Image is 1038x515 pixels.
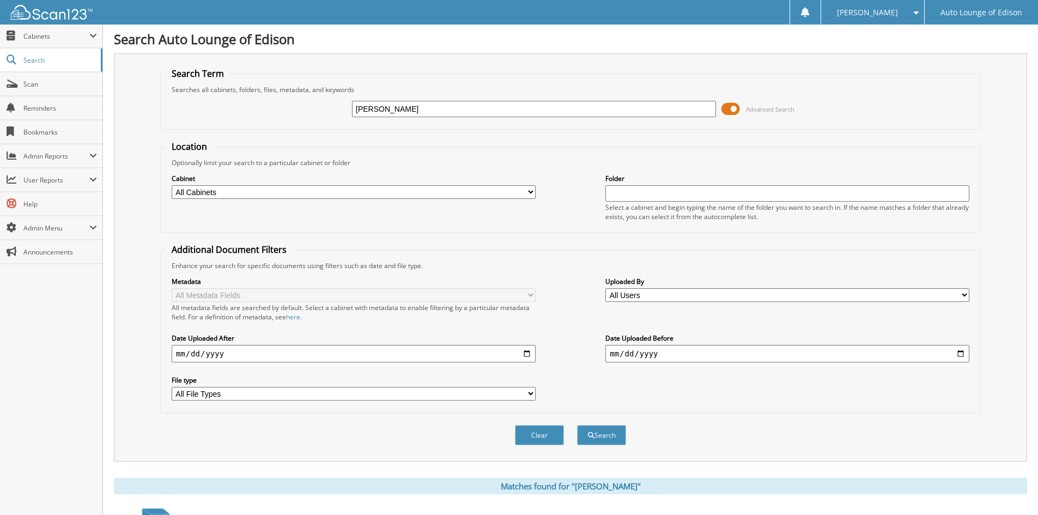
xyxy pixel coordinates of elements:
[577,425,626,445] button: Search
[837,9,898,16] span: [PERSON_NAME]
[114,478,1027,494] div: Matches found for "[PERSON_NAME]"
[746,105,794,113] span: Advanced Search
[166,85,975,94] div: Searches all cabinets, folders, files, metadata, and keywords
[172,375,536,385] label: File type
[166,141,213,153] legend: Location
[605,334,969,343] label: Date Uploaded Before
[23,199,97,209] span: Help
[23,223,89,233] span: Admin Menu
[23,128,97,137] span: Bookmarks
[23,104,97,113] span: Reminders
[172,345,536,362] input: start
[605,345,969,362] input: end
[166,244,292,256] legend: Additional Document Filters
[166,261,975,270] div: Enhance your search for specific documents using filters such as date and file type.
[23,32,89,41] span: Cabinets
[605,174,969,183] label: Folder
[166,158,975,167] div: Optionally limit your search to a particular cabinet or folder
[172,334,536,343] label: Date Uploaded After
[172,303,536,322] div: All metadata fields are searched by default. Select a cabinet with metadata to enable filtering b...
[23,152,89,161] span: Admin Reports
[605,277,969,286] label: Uploaded By
[172,174,536,183] label: Cabinet
[23,175,89,185] span: User Reports
[23,80,97,89] span: Scan
[605,203,969,221] div: Select a cabinet and begin typing the name of the folder you want to search in. If the name match...
[940,9,1022,16] span: Auto Lounge of Edison
[11,5,93,20] img: scan123-logo-white.svg
[166,68,229,80] legend: Search Term
[23,56,95,65] span: Search
[515,425,564,445] button: Clear
[114,30,1027,48] h1: Search Auto Lounge of Edison
[172,277,536,286] label: Metadata
[23,247,97,257] span: Announcements
[286,312,300,322] a: here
